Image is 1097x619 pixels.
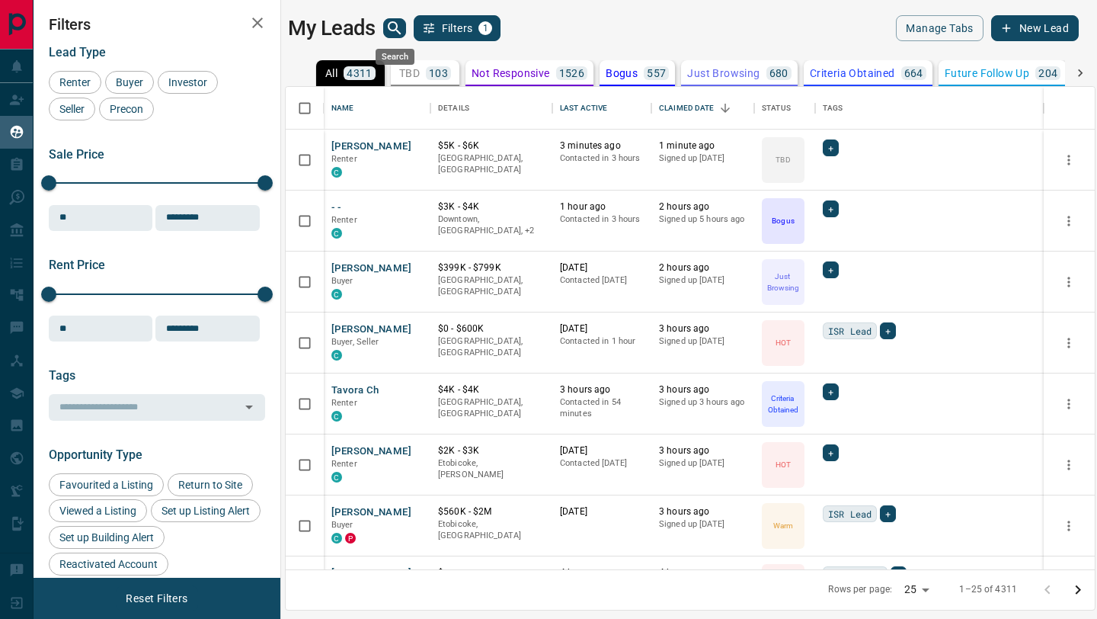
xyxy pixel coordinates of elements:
p: Etobicoke, [GEOGRAPHIC_DATA] [438,518,545,542]
button: New Lead [991,15,1079,41]
p: Contacted [DATE] [560,274,644,287]
p: 4 hours ago [659,566,747,579]
button: Filters1 [414,15,501,41]
p: [DATE] [560,505,644,518]
span: Reactivated Account [54,558,163,570]
button: Manage Tabs [896,15,983,41]
span: Sale Price [49,147,104,162]
p: [GEOGRAPHIC_DATA], [GEOGRAPHIC_DATA] [438,274,545,298]
p: 4 hours ago [560,566,644,579]
span: Viewed a Listing [54,505,142,517]
span: + [828,262,833,277]
div: + [880,322,896,339]
span: open house [828,567,882,582]
p: 3 hours ago [659,505,747,518]
button: [PERSON_NAME] [331,322,411,337]
div: Status [762,87,791,130]
p: 3 hours ago [560,383,644,396]
p: 204 [1038,68,1057,79]
span: ISR Lead [828,323,872,338]
p: $560K - $2M [438,505,545,518]
div: Renter [49,71,101,94]
p: Signed up [DATE] [659,518,747,531]
div: + [880,505,896,522]
span: Investor [163,76,213,88]
div: Favourited a Listing [49,473,164,496]
button: [PERSON_NAME] [331,566,411,581]
button: more [1057,393,1080,415]
p: 3 hours ago [659,322,747,335]
button: [PERSON_NAME] [331,261,411,276]
div: Precon [99,98,154,120]
div: Seller [49,98,95,120]
p: TBD [776,154,790,165]
span: Set up Building Alert [54,531,159,544]
div: condos.ca [331,228,342,239]
button: more [1057,515,1080,537]
div: + [823,140,839,156]
div: Details [438,87,469,130]
button: more [1057,454,1080,476]
div: Viewed a Listing [49,499,147,522]
p: HOT [776,459,791,470]
div: condos.ca [331,289,342,300]
div: Return to Site [168,473,253,496]
div: Name [331,87,354,130]
p: Contacted in 3 hours [560,152,644,165]
button: more [1057,149,1080,172]
div: + [823,200,839,217]
p: Warm [773,520,793,531]
h1: My Leads [288,16,376,40]
div: Last Active [552,87,651,130]
span: Buyer [331,276,353,286]
p: [DATE] [560,322,644,335]
div: condos.ca [331,533,342,544]
span: Favourited a Listing [54,479,158,491]
div: Investor [158,71,218,94]
span: Renter [331,215,357,225]
button: Open [238,396,260,418]
p: 3 hours ago [659,444,747,457]
button: search button [383,18,406,38]
p: $2K - $3K [438,444,545,457]
button: [PERSON_NAME] [331,505,411,520]
p: Contacted [DATE] [560,457,644,470]
p: 1 hour ago [560,200,644,213]
div: Tags [815,87,1044,130]
div: + [891,566,907,583]
span: + [885,323,891,338]
p: 3 minutes ago [560,140,644,152]
span: + [828,384,833,399]
span: + [828,201,833,216]
div: Reactivated Account [49,553,168,576]
p: Contacted in 54 minutes [560,396,644,420]
p: $0 - $600K [438,322,545,335]
button: Go to next page [1063,575,1093,605]
button: more [1057,271,1080,293]
h2: Filters [49,15,265,34]
div: condos.ca [331,350,342,361]
p: $3K - $4K [438,200,545,213]
p: Contacted in 1 hour [560,335,644,348]
p: [DATE] [560,261,644,274]
span: 1 [480,23,491,34]
p: Criteria Obtained [810,68,895,79]
button: Tavora Ch [331,383,379,398]
div: property.ca [345,533,356,544]
button: - - [331,200,341,215]
p: Signed up 3 hours ago [659,396,747,409]
p: Signed up 5 hours ago [659,213,747,226]
p: Rows per page: [828,583,892,596]
span: Renter [331,459,357,469]
p: 1526 [559,68,585,79]
p: [DATE] [560,444,644,457]
p: Midtown | Central, Toronto [438,213,545,237]
p: [GEOGRAPHIC_DATA], [GEOGRAPHIC_DATA] [438,396,545,420]
div: Name [324,87,430,130]
div: Status [754,87,815,130]
div: Tags [823,87,843,130]
p: 2 hours ago [659,261,747,274]
div: + [823,383,839,400]
p: Criteria Obtained [763,393,803,415]
span: Return to Site [173,479,248,491]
